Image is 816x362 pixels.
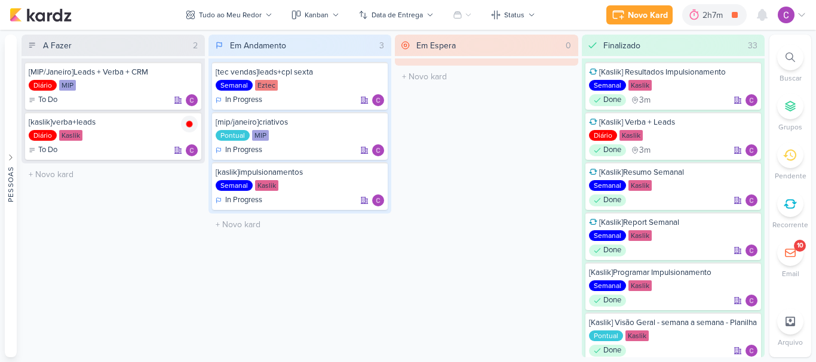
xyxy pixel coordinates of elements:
[603,144,621,156] p: Done
[29,130,57,141] div: Diário
[216,94,262,106] div: In Progress
[746,245,757,256] div: Responsável: Carlos Lima
[372,144,384,156] div: Responsável: Carlos Lima
[29,117,198,128] div: [kaslik]verba+leads
[188,39,203,52] div: 2
[628,80,652,91] div: Kaslik
[372,94,384,106] div: Responsável: Carlos Lima
[59,80,76,91] div: MIP
[372,194,384,206] img: Carlos Lima
[746,295,757,307] img: Carlos Lima
[797,241,803,250] div: 10
[631,94,651,106] div: último check-in há 3 meses
[589,345,626,357] div: Done
[216,194,262,206] div: In Progress
[778,7,794,23] img: Carlos Lima
[628,280,652,291] div: Kaslik
[746,345,757,357] img: Carlos Lima
[230,39,286,52] div: Em Andamento
[216,117,385,128] div: [mip/janeiro]criativos
[589,144,626,156] div: Done
[589,194,626,206] div: Done
[186,144,198,156] div: Responsável: Carlos Lima
[772,219,808,230] p: Recorrente
[589,317,758,328] div: [Kaslik] Visão Geral - semana a semana - Planilha
[631,144,651,156] div: último check-in há 3 meses
[29,144,57,156] div: To Do
[639,96,651,104] span: 3m
[589,80,626,91] div: Semanal
[252,130,269,141] div: MIP
[59,130,82,141] div: Kaslik
[225,94,262,106] p: In Progress
[778,337,803,348] p: Arquivo
[211,216,389,233] input: + Novo kard
[746,144,757,156] div: Responsável: Carlos Lima
[603,345,621,357] p: Done
[603,194,621,206] p: Done
[29,80,57,91] div: Diário
[216,144,262,156] div: In Progress
[5,35,17,357] button: Pessoas
[782,268,799,279] p: Email
[43,39,72,52] div: A Fazer
[561,39,576,52] div: 0
[216,130,250,141] div: Pontual
[775,171,806,181] p: Pendente
[589,330,623,341] div: Pontual
[589,180,626,191] div: Semanal
[29,94,57,106] div: To Do
[589,130,617,141] div: Diário
[746,245,757,256] img: Carlos Lima
[769,44,811,83] li: Ctrl + F
[255,180,278,191] div: Kaslik
[703,9,726,21] div: 2h7m
[743,39,762,52] div: 33
[628,180,652,191] div: Kaslik
[375,39,389,52] div: 3
[746,194,757,206] div: Responsável: Carlos Lima
[746,94,757,106] div: Responsável: Carlos Lima
[589,217,758,228] div: [Kaslik]Report Semanal
[746,94,757,106] img: Carlos Lima
[38,94,57,106] p: To Do
[10,8,72,22] img: kardz.app
[589,267,758,278] div: [Kaslik]Programar Impulsionamento
[619,130,643,141] div: Kaslik
[397,68,576,85] input: + Novo kard
[589,94,626,106] div: Done
[625,330,649,341] div: Kaslik
[606,5,673,24] button: Novo Kard
[589,167,758,178] div: [Kaslik]Resumo Semanal
[589,295,626,307] div: Done
[603,39,640,52] div: Finalizado
[225,144,262,156] p: In Progress
[780,73,802,83] p: Buscar
[372,194,384,206] div: Responsável: Carlos Lima
[38,144,57,156] p: To Do
[216,167,385,178] div: [kaslik]impulsionamentos
[589,230,626,241] div: Semanal
[746,144,757,156] img: Carlos Lima
[746,345,757,357] div: Responsável: Carlos Lima
[628,230,652,241] div: Kaslik
[603,245,621,256] p: Done
[639,146,651,154] span: 3m
[372,94,384,106] img: Carlos Lima
[216,180,253,191] div: Semanal
[589,245,626,256] div: Done
[603,295,621,307] p: Done
[186,94,198,106] img: Carlos Lima
[746,194,757,206] img: Carlos Lima
[5,166,16,202] div: Pessoas
[603,94,621,106] p: Done
[372,144,384,156] img: Carlos Lima
[29,67,198,78] div: [MIP/Janeiro]Leads + Verba + CRM
[225,194,262,206] p: In Progress
[746,295,757,307] div: Responsável: Carlos Lima
[216,67,385,78] div: [tec vendas]leads+cpl sexta
[186,94,198,106] div: Responsável: Carlos Lima
[628,9,668,21] div: Novo Kard
[181,116,198,132] img: tracking
[589,117,758,128] div: [Kaslik] Verba + Leads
